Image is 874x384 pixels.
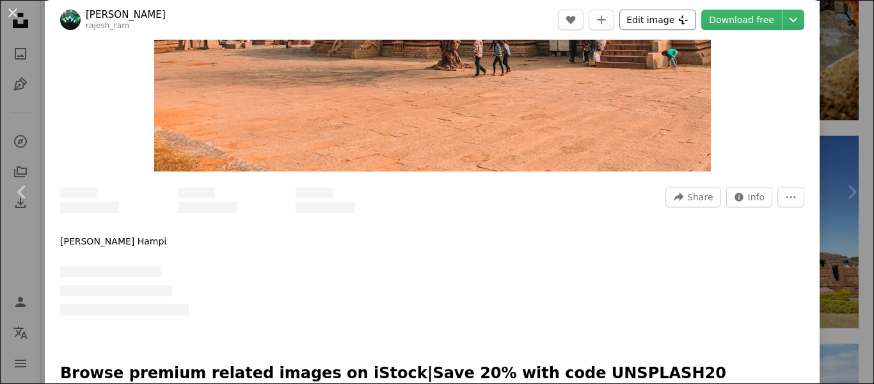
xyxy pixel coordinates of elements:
p: [PERSON_NAME] Hampi [60,236,166,248]
button: Like [558,10,584,30]
span: ––– –––– –––– [296,202,354,213]
button: Stats about this image [726,187,773,207]
a: rajesh_ram [86,21,129,30]
span: ––– –– –– [60,188,97,198]
span: ––– –––– –––– [60,202,119,213]
span: ––– –––– –––– [178,202,237,213]
button: Add to Collection [589,10,614,30]
span: Info [748,188,765,207]
span: – –––– –––– ––– ––– –––– –––– [60,304,189,316]
button: Edit image [619,10,696,30]
span: ––– ––– –––– –––– ––– ––– [60,285,171,296]
button: Choose download size [783,10,804,30]
button: More Actions [777,187,804,207]
span: ––– – ––– – – –– – ––––. [60,266,161,277]
div: Next [829,131,874,253]
span: ––– –– –– [178,188,215,198]
p: Browse premium related images on iStock | Save 20% with code UNSPLASH20 [60,364,804,384]
a: Download free [701,10,782,30]
img: Go to Rajesh Ram's profile [60,10,81,30]
button: Share this image [665,187,720,207]
span: Share [687,188,713,207]
span: ––– –– –– [296,188,333,198]
a: [PERSON_NAME] [86,8,166,21]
